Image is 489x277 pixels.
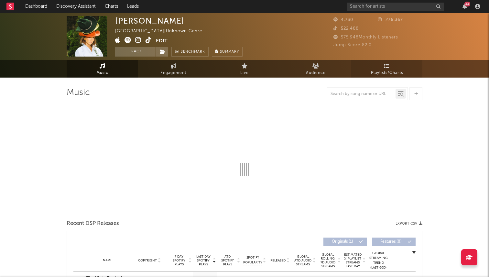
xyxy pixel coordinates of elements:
span: Global ATD Audio Streams [294,255,312,266]
span: 276,367 [378,18,403,22]
button: 44 [462,4,467,9]
span: ATD Spotify Plays [219,255,236,266]
span: Playlists/Charts [371,69,403,77]
span: Music [96,69,108,77]
span: Live [240,69,249,77]
span: Recent DSP Releases [67,220,119,228]
span: 7 Day Spotify Plays [170,255,188,266]
span: Features ( 0 ) [376,240,406,244]
span: Jump Score: 82.0 [333,43,372,47]
span: Spotify Popularity [243,255,262,265]
button: Export CSV [396,222,422,226]
span: Benchmark [180,48,205,56]
div: Name [86,258,129,263]
span: Engagement [160,69,186,77]
a: Benchmark [171,47,209,57]
button: Features(0) [372,238,416,246]
span: Audience [306,69,326,77]
button: Summary [212,47,243,57]
div: [PERSON_NAME] [115,16,184,26]
div: [GEOGRAPHIC_DATA] | Unknown Genre [115,27,210,35]
button: Edit [156,37,168,45]
span: Copyright [138,259,157,262]
button: Track [115,47,156,57]
a: Music [67,60,138,78]
input: Search by song name or URL [327,91,396,97]
a: Playlists/Charts [351,60,422,78]
span: Originals ( 1 ) [328,240,357,244]
span: 4,730 [333,18,353,22]
span: 575,948 Monthly Listeners [333,35,398,39]
span: Estimated % Playlist Streams Last Day [344,253,362,268]
span: Released [270,259,286,262]
span: Summary [220,50,239,54]
span: Global Rolling 7D Audio Streams [319,253,337,268]
span: Last Day Spotify Plays [195,255,212,266]
a: Engagement [138,60,209,78]
div: Global Streaming Trend (Last 60D) [369,251,388,270]
div: 44 [464,2,470,6]
a: Live [209,60,280,78]
a: Audience [280,60,351,78]
input: Search for artists [347,3,444,11]
span: 522,400 [333,27,359,31]
button: Originals(1) [323,238,367,246]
